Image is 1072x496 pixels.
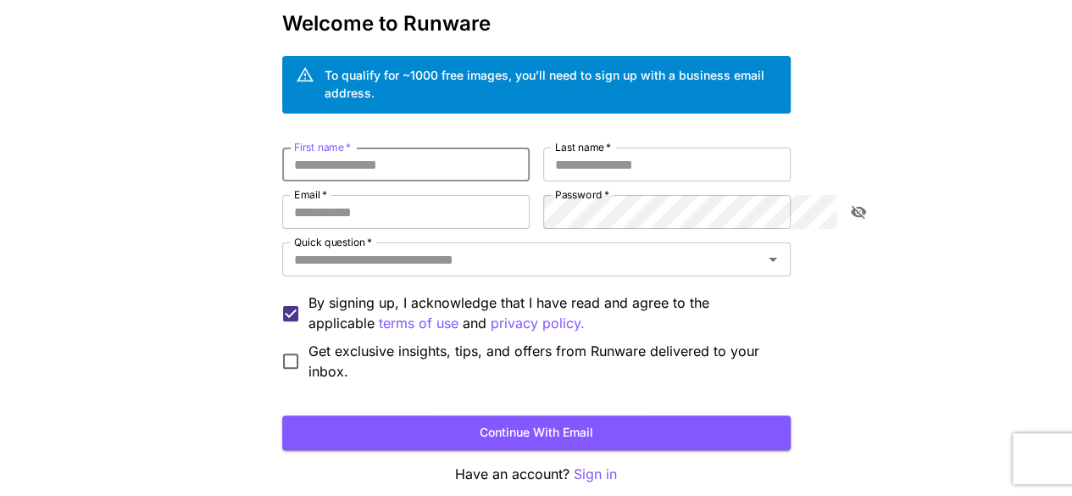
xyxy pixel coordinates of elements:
[379,313,458,334] button: By signing up, I acknowledge that I have read and agree to the applicable and privacy policy.
[282,415,791,450] button: Continue with email
[282,12,791,36] h3: Welcome to Runware
[379,313,458,334] p: terms of use
[325,66,777,102] div: To qualify for ~1000 free images, you’ll need to sign up with a business email address.
[294,140,351,154] label: First name
[308,341,777,382] span: Get exclusive insights, tips, and offers from Runware delivered to your inbox.
[294,187,327,202] label: Email
[282,464,791,485] p: Have an account?
[555,140,611,154] label: Last name
[308,293,777,334] p: By signing up, I acknowledge that I have read and agree to the applicable and
[491,313,585,334] p: privacy policy.
[843,197,874,227] button: toggle password visibility
[761,248,785,271] button: Open
[491,313,585,334] button: By signing up, I acknowledge that I have read and agree to the applicable terms of use and
[574,464,617,485] button: Sign in
[294,235,372,249] label: Quick question
[555,187,609,202] label: Password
